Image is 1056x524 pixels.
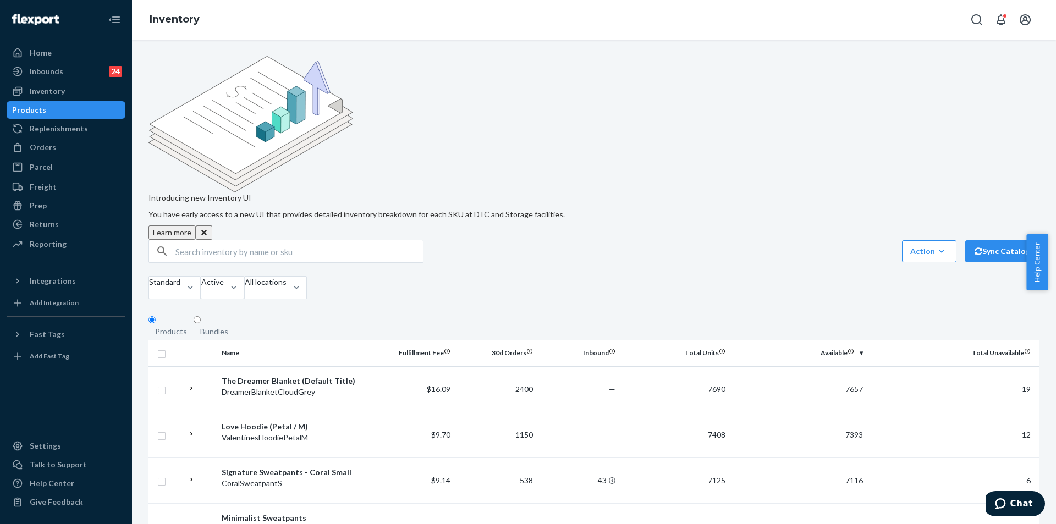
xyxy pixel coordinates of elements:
[103,9,125,31] button: Close Navigation
[30,66,63,77] div: Inbounds
[902,240,956,262] button: Action
[7,216,125,233] a: Returns
[30,329,65,340] div: Fast Tags
[141,4,208,36] ol: breadcrumbs
[30,239,67,250] div: Reporting
[7,272,125,290] button: Integrations
[966,9,988,31] button: Open Search Box
[965,240,1039,262] button: Sync Catalog
[990,9,1012,31] button: Open notifications
[609,430,615,439] span: —
[7,63,125,80] a: Inbounds24
[30,219,59,230] div: Returns
[148,192,1039,203] p: Introducing new Inventory UI
[455,340,537,366] th: 30d Orders
[201,277,224,288] div: Active
[148,316,156,323] input: Products
[910,246,948,257] div: Action
[222,376,367,387] div: The Dreamer Blanket (Default Title)
[30,86,65,97] div: Inventory
[12,14,59,25] img: Flexport logo
[427,384,450,394] span: $16.09
[7,158,125,176] a: Parcel
[30,459,87,470] div: Talk to Support
[455,366,537,412] td: 2400
[30,200,47,211] div: Prep
[455,457,537,503] td: 538
[109,66,122,77] div: 24
[30,162,53,173] div: Parcel
[845,384,863,394] span: 7657
[7,44,125,62] a: Home
[1022,384,1031,394] span: 19
[12,104,46,115] div: Products
[7,139,125,156] a: Orders
[7,101,125,119] a: Products
[155,326,187,337] div: Products
[30,351,69,361] div: Add Fast Tag
[867,340,1039,366] th: Total Unavailable
[431,476,450,485] span: $9.14
[537,340,620,366] th: Inbound
[196,225,212,240] button: Close
[148,56,353,192] img: new-reports-banner-icon.82668bd98b6a51aee86340f2a7b77ae3.png
[245,277,287,288] div: All locations
[986,491,1045,519] iframe: Opens a widget where you can chat to one of our agents
[149,277,180,288] div: Standard
[7,348,125,365] a: Add Fast Tag
[708,430,725,439] span: 7408
[7,456,125,473] button: Talk to Support
[845,430,863,439] span: 7393
[30,298,79,307] div: Add Integration
[1026,234,1048,290] button: Help Center
[7,326,125,343] button: Fast Tags
[148,225,196,240] button: Learn more
[30,123,88,134] div: Replenishments
[7,294,125,312] a: Add Integration
[222,421,367,432] div: Love Hoodie (Petal / M)
[30,142,56,153] div: Orders
[455,412,537,457] td: 1150
[431,430,450,439] span: $9.70
[149,288,150,299] input: Standard
[7,120,125,137] a: Replenishments
[372,340,455,366] th: Fulfillment Fee
[30,275,76,286] div: Integrations
[7,437,125,455] a: Settings
[148,209,1039,220] p: You have early access to a new UI that provides detailed inventory breakdown for each SKU at DTC ...
[7,235,125,253] a: Reporting
[194,316,201,323] input: Bundles
[175,240,423,262] input: Search inventory by name or sku
[30,47,52,58] div: Home
[222,467,367,478] div: Signature Sweatpants - Coral Small
[222,478,367,489] div: CoralSweatpantS
[7,493,125,511] button: Give Feedback
[200,326,228,337] div: Bundles
[620,340,730,366] th: Total Units
[30,497,83,508] div: Give Feedback
[30,440,61,451] div: Settings
[245,288,246,299] input: All locations
[537,457,620,503] td: 43
[150,13,200,25] a: Inventory
[609,384,615,394] span: —
[730,340,867,366] th: Available
[1022,430,1031,439] span: 12
[708,384,725,394] span: 7690
[1014,9,1036,31] button: Open account menu
[7,475,125,492] a: Help Center
[30,478,74,489] div: Help Center
[222,387,367,398] div: DreamerBlanketCloudGrey
[7,82,125,100] a: Inventory
[7,197,125,214] a: Prep
[217,340,372,366] th: Name
[222,432,367,443] div: ValentinesHoodiePetalM
[7,178,125,196] a: Freight
[201,288,202,299] input: Active
[30,181,57,192] div: Freight
[708,476,725,485] span: 7125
